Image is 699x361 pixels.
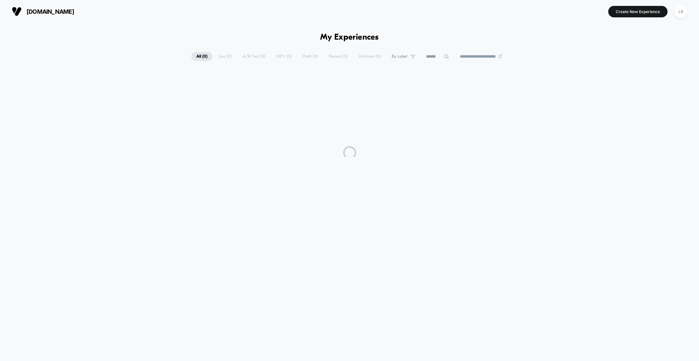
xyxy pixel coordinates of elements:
div: LB [674,5,687,18]
img: end [498,54,502,58]
button: [DOMAIN_NAME] [10,6,76,17]
h1: My Experiences [320,33,379,42]
span: [DOMAIN_NAME] [27,8,74,15]
button: LB [672,5,689,18]
button: Create New Experience [608,6,668,17]
span: All ( 0 ) [191,52,212,61]
span: By Label [392,54,407,59]
img: Visually logo [12,7,22,16]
